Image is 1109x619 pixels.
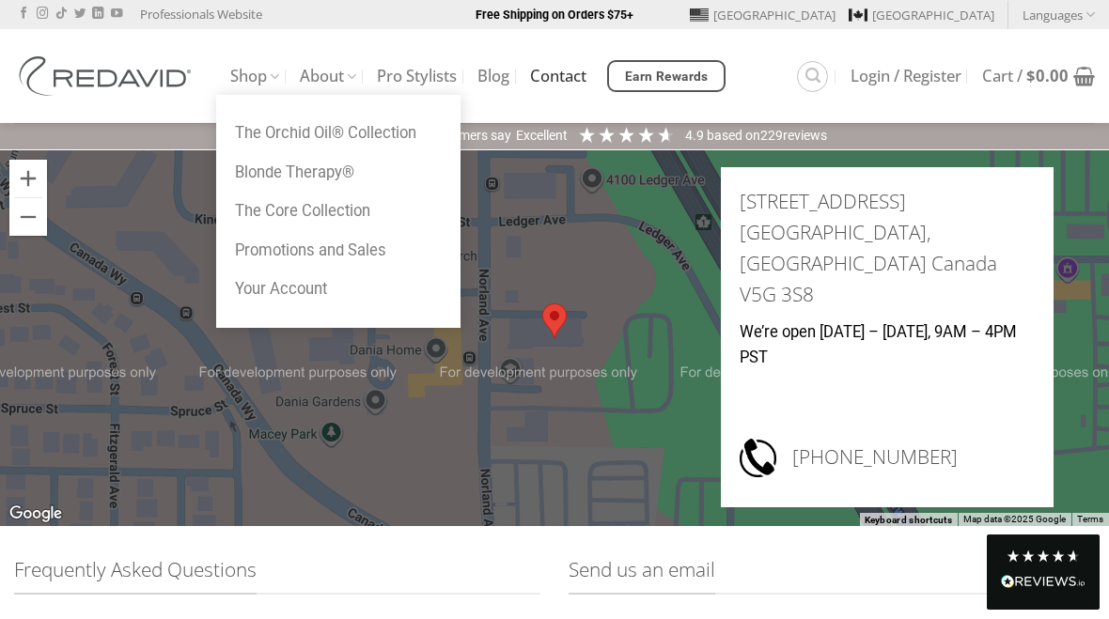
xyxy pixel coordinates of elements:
strong: Free Shipping on Orders $75+ [476,8,633,22]
a: Shop [230,58,279,95]
a: Follow on Instagram [37,8,48,21]
a: Follow on Twitter [74,8,86,21]
a: Pro Stylists [377,59,457,93]
img: REVIEWS.io [1001,575,1086,588]
a: Follow on YouTube [111,8,122,21]
a: Your Account [216,270,461,309]
a: Contact [530,59,586,93]
a: About [300,58,356,95]
a: Promotions and Sales [216,231,461,271]
a: The Core Collection [216,192,461,231]
span: Based on [707,128,760,143]
span: Map data ©2025 Google [963,514,1066,524]
a: [GEOGRAPHIC_DATA] [690,1,836,29]
div: Read All Reviews [1001,571,1086,596]
span: 229 [760,128,783,143]
span: Login / Register [851,69,961,84]
bdi: 0.00 [1026,65,1069,86]
a: Open this area in Google Maps (opens a new window) [5,502,67,526]
button: Zoom in [9,160,47,197]
span: $ [1026,65,1036,86]
p: We’re open [DATE] – [DATE], 9AM – 4PM PST [740,320,1035,370]
a: Follow on TikTok [55,8,67,21]
span: Cart / [982,69,1069,84]
a: Earn Rewards [607,60,726,92]
a: Search [797,61,828,92]
a: The Orchid Oil® Collection [216,114,461,153]
img: Google [5,502,67,526]
a: Cart / $0.00 [982,55,1095,97]
div: 4.8 Stars [1006,549,1081,564]
span: reviews [783,128,827,143]
a: Blonde Therapy® [216,153,461,193]
div: Excellent [516,127,568,146]
button: Keyboard shortcuts [865,514,952,527]
a: Follow on LinkedIn [92,8,103,21]
button: Zoom out [9,198,47,236]
span: 4.9 [685,128,707,143]
a: Follow on Facebook [18,8,29,21]
a: [GEOGRAPHIC_DATA] [849,1,994,29]
img: REDAVID Salon Products | United States [14,56,202,96]
h3: [STREET_ADDRESS] [GEOGRAPHIC_DATA], [GEOGRAPHIC_DATA] Canada V5G 3S8 [740,186,1035,311]
a: Login / Register [851,59,961,93]
span: Frequently Asked Questions [14,554,257,595]
span: Send us an email [569,554,715,595]
div: 4.91 Stars [577,125,676,145]
a: Blog [477,59,509,93]
h3: [PHONE_NUMBER] [792,436,1035,479]
a: Terms [1077,514,1103,524]
span: Earn Rewards [625,67,709,87]
a: Languages [1023,1,1095,28]
div: Read All Reviews [987,534,1100,610]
